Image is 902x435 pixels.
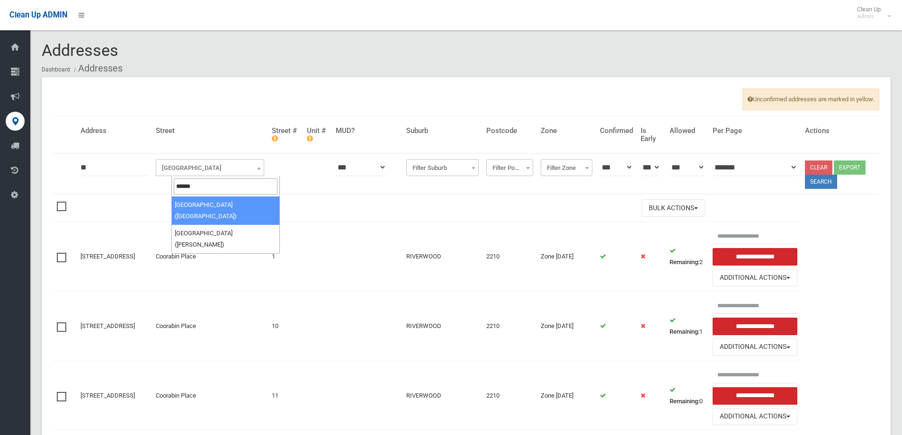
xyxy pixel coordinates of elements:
span: Filter Street [156,159,264,176]
span: Filter Zone [541,159,592,176]
td: 1 [666,292,708,361]
td: RIVERWOOD [402,222,482,292]
td: Zone [DATE] [537,222,596,292]
h4: Address [80,127,148,135]
strong: Remaining: [670,258,699,266]
td: 1 [268,222,303,292]
span: Filter Zone [543,161,590,175]
td: 2210 [482,292,537,361]
h4: Postcode [486,127,533,135]
td: Coorabin Place [152,292,268,361]
button: Additional Actions [713,269,798,286]
td: 10 [268,292,303,361]
td: Coorabin Place [152,222,268,292]
span: Filter Suburb [406,159,479,176]
li: [GEOGRAPHIC_DATA] ([PERSON_NAME]) [172,225,279,253]
span: Clean Up ADMIN [9,10,67,19]
li: Addresses [71,60,123,77]
strong: Remaining: [670,328,699,335]
h4: Street [156,127,264,135]
h4: Confirmed [600,127,633,135]
li: [GEOGRAPHIC_DATA] ([GEOGRAPHIC_DATA]) [172,196,279,225]
td: 11 [268,361,303,430]
td: RIVERWOOD [402,361,482,430]
h4: Per Page [713,127,798,135]
a: [STREET_ADDRESS] [80,253,135,260]
button: Search [805,175,837,189]
h4: MUD? [336,127,399,135]
span: Filter Postcode [489,161,531,175]
td: 2210 [482,361,537,430]
span: Filter Suburb [409,161,476,175]
td: Coorabin Place [152,361,268,430]
button: Additional Actions [713,408,798,426]
span: Filter Postcode [486,159,533,176]
td: Zone [DATE] [537,292,596,361]
a: [STREET_ADDRESS] [80,322,135,329]
button: Export [834,160,866,175]
span: Clean Up [852,6,890,20]
td: RIVERWOOD [402,292,482,361]
h4: Unit # [307,127,328,142]
a: Clear [805,160,832,175]
span: Filter Street [158,161,262,175]
td: 2210 [482,222,537,292]
td: 0 [666,361,708,430]
h4: Suburb [406,127,479,135]
h4: Street # [272,127,299,142]
td: Zone [DATE] [537,361,596,430]
small: Admin [857,13,881,20]
strong: Remaining: [670,398,699,405]
h4: Allowed [670,127,705,135]
h4: Zone [541,127,592,135]
button: Additional Actions [713,338,798,356]
span: Unconfirmed addresses are marked in yellow. [742,89,879,110]
h4: Is Early [641,127,662,142]
span: Addresses [42,41,118,60]
button: Bulk Actions [642,199,705,217]
h4: Actions [805,127,875,135]
a: [STREET_ADDRESS] [80,392,135,399]
a: Dashboard [42,66,70,73]
td: 2 [666,222,708,292]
